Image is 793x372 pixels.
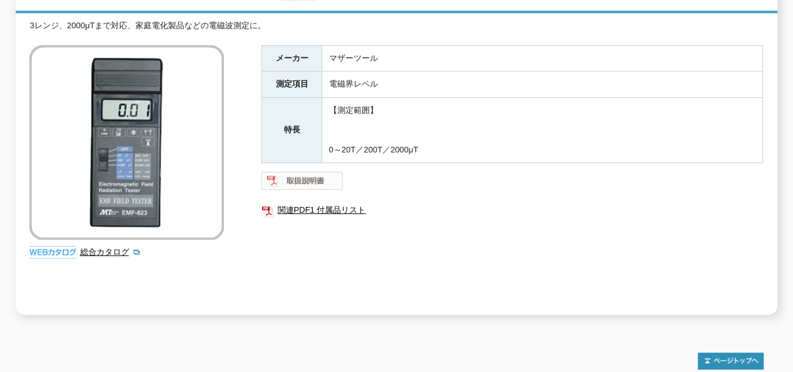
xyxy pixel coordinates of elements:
img: デジタル電磁界強度テスタ EMF-823 [29,45,224,240]
th: メーカー [262,45,322,72]
a: 総合カタログ [80,247,141,257]
img: webカタログ [29,246,76,258]
td: マザーツール [322,45,763,72]
th: 特長 [262,98,322,163]
img: トップページへ [698,353,764,369]
td: 電磁界レベル [322,72,763,98]
div: 3レンジ、2000μTまで対応、家庭電化製品などの電磁波測定に。 [29,19,763,33]
a: 取扱説明書 [261,179,344,189]
th: 測定項目 [262,72,322,98]
img: 取扱説明書 [261,171,344,191]
td: 【測定範囲】 0～20T／200T／2000μT [322,98,763,163]
a: 関連PDF1 付属品リスト [261,202,763,218]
